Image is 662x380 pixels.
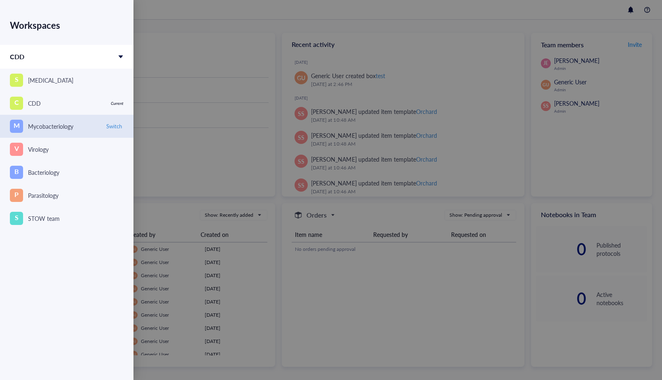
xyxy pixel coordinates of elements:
[28,99,41,108] div: CDD
[28,122,73,131] div: Mycobacteriology
[105,121,124,131] button: Switch
[14,166,19,176] span: B
[28,145,49,154] div: Virology
[28,214,60,223] div: STOW team
[14,97,19,107] span: C
[10,14,124,37] div: Workspaces
[106,123,122,130] span: Switch
[28,168,59,177] div: Bacteriology
[14,189,19,199] span: P
[15,212,19,222] span: S
[14,143,19,153] span: V
[28,191,58,200] div: Parasitology
[10,52,24,61] span: CDD
[111,101,124,106] div: Current
[28,76,73,85] div: [MEDICAL_DATA]
[14,120,20,130] span: M
[15,74,19,84] span: S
